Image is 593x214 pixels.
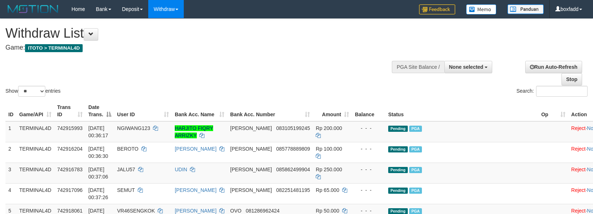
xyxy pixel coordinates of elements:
a: Stop [561,73,582,85]
img: Button%20Memo.svg [466,4,497,14]
th: Trans ID: activate to sort column ascending [54,101,86,121]
span: [PERSON_NAME] [230,187,272,193]
th: Bank Acc. Name: activate to sort column ascending [172,101,227,121]
td: 3 [5,163,16,183]
td: 2 [5,142,16,163]
div: PGA Site Balance / [392,61,444,73]
span: Pending [388,146,408,152]
span: 742918061 [57,208,83,214]
span: Copy 085778889809 to clipboard [276,146,310,152]
span: JALU57 [117,167,135,172]
h1: Withdraw List [5,26,388,41]
th: Op: activate to sort column ascending [538,101,568,121]
span: [DATE] 00:36:17 [88,125,108,138]
span: Marked by boxmaster [409,188,422,194]
span: Rp 200.000 [316,125,342,131]
img: panduan.png [507,4,544,14]
span: Rp 100.000 [316,146,342,152]
a: UDIN [175,167,187,172]
input: Search: [536,86,588,97]
th: Date Trans.: activate to sort column descending [86,101,114,121]
th: ID [5,101,16,121]
div: - - - [355,166,382,173]
span: Marked by boxmaster [409,167,422,173]
span: [PERSON_NAME] [230,146,272,152]
span: VR46SENGKOK [117,208,155,214]
span: Rp 65.000 [316,187,339,193]
div: - - - [355,125,382,132]
span: NGIWANG123 [117,125,150,131]
th: Game/API: activate to sort column ascending [16,101,54,121]
span: ITOTO > TERMINAL4D [25,44,83,52]
span: [PERSON_NAME] [230,125,272,131]
span: SEMUT [117,187,135,193]
td: 4 [5,183,16,204]
span: Rp 250.000 [316,167,342,172]
span: 742917096 [57,187,83,193]
span: BEROTO [117,146,138,152]
span: None selected [449,64,484,70]
label: Search: [517,86,588,97]
a: Reject [571,187,586,193]
a: Reject [571,167,586,172]
span: Pending [388,188,408,194]
button: None selected [444,61,493,73]
th: Status [385,101,538,121]
span: Copy 082251481195 to clipboard [276,187,310,193]
span: [DATE] 00:36:30 [88,146,108,159]
span: [PERSON_NAME] [230,167,272,172]
th: Amount: activate to sort column ascending [313,101,352,121]
span: OVO [230,208,241,214]
th: User ID: activate to sort column ascending [114,101,172,121]
span: 742915993 [57,125,83,131]
th: Bank Acc. Number: activate to sort column ascending [227,101,313,121]
td: TERMINAL4D [16,183,54,204]
a: Run Auto-Refresh [525,61,582,73]
span: Copy 085862499904 to clipboard [276,167,310,172]
span: Copy 081286962424 to clipboard [246,208,279,214]
label: Show entries [5,86,61,97]
span: 742916204 [57,146,83,152]
span: Marked by boxmaster [409,146,422,152]
img: MOTION_logo.png [5,4,61,14]
span: [DATE] 00:37:06 [88,167,108,180]
span: 742916783 [57,167,83,172]
a: [PERSON_NAME] [175,187,216,193]
a: [PERSON_NAME] [175,208,216,214]
a: [PERSON_NAME] [175,146,216,152]
th: Balance [352,101,385,121]
a: Reject [571,146,586,152]
span: Copy 083105199245 to clipboard [276,125,310,131]
a: Reject [571,208,586,214]
h4: Game: [5,44,388,51]
img: Feedback.jpg [419,4,455,14]
td: TERMINAL4D [16,121,54,142]
span: Pending [388,126,408,132]
div: - - - [355,186,382,194]
td: TERMINAL4D [16,163,54,183]
select: Showentries [18,86,45,97]
td: 1 [5,121,16,142]
span: [DATE] 00:37:26 [88,187,108,200]
span: Pending [388,167,408,173]
a: Reject [571,125,586,131]
span: Marked by boxmaster [409,126,422,132]
a: HARJITO FIQRY ARRIZKY [175,125,213,138]
span: Rp 50.000 [316,208,339,214]
td: TERMINAL4D [16,142,54,163]
div: - - - [355,145,382,152]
